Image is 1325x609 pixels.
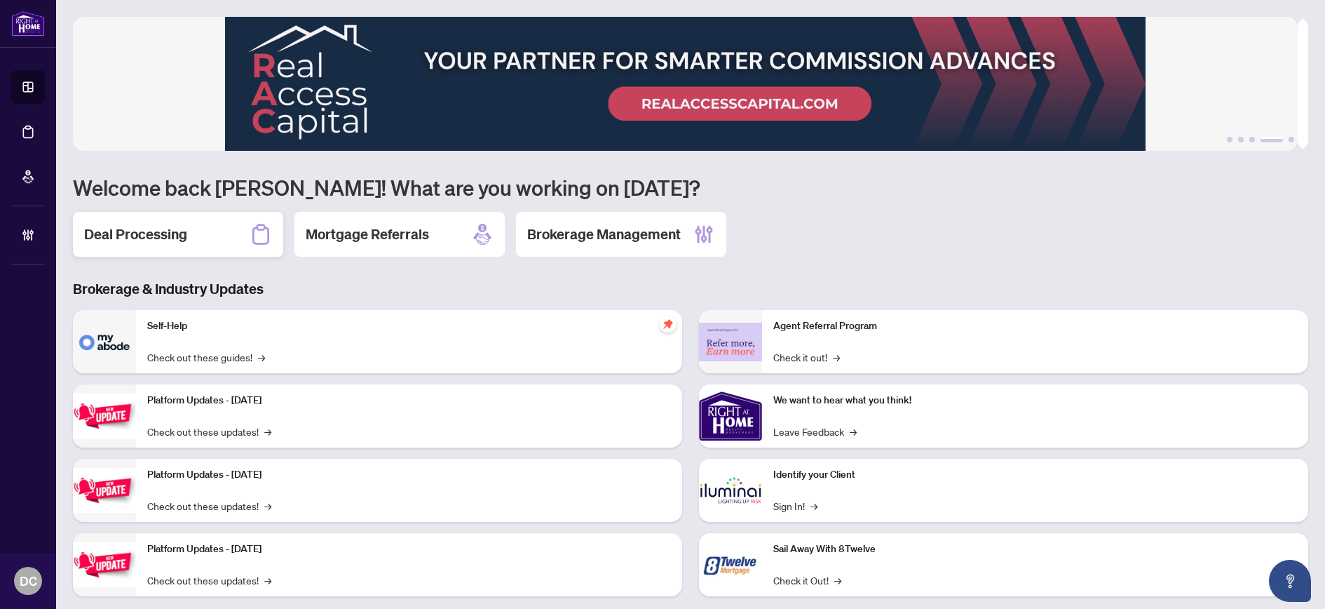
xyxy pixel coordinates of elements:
[699,323,762,361] img: Agent Referral Program
[73,279,1308,299] h3: Brokerage & Industry Updates
[147,393,671,408] p: Platform Updates - [DATE]
[773,467,1297,483] p: Identify your Client
[73,542,136,587] img: Platform Updates - June 23, 2025
[73,17,1298,151] img: Slide 3
[699,459,762,522] img: Identify your Client
[147,498,271,514] a: Check out these updates!→
[834,573,841,588] span: →
[258,349,265,365] span: →
[264,498,271,514] span: →
[850,424,857,439] span: →
[1238,137,1244,142] button: 2
[773,349,840,365] a: Check it out!→
[147,573,271,588] a: Check out these updates!→
[773,424,857,439] a: Leave Feedback→
[1269,560,1311,602] button: Open asap
[660,316,677,333] span: pushpin
[1249,137,1255,142] button: 3
[699,533,762,596] img: Sail Away With 8Twelve
[73,310,136,373] img: Self-Help
[773,573,841,588] a: Check it Out!→
[73,468,136,512] img: Platform Updates - July 8, 2025
[264,424,271,439] span: →
[147,542,671,557] p: Platform Updates - [DATE]
[1289,137,1294,142] button: 5
[20,571,37,591] span: DC
[147,319,671,334] p: Self-Help
[84,225,187,244] h2: Deal Processing
[73,174,1308,201] h1: Welcome back [PERSON_NAME]! What are you working on [DATE]?
[147,424,271,439] a: Check out these updates!→
[147,467,671,483] p: Platform Updates - [DATE]
[73,394,136,438] img: Platform Updates - July 21, 2025
[773,319,1297,334] p: Agent Referral Program
[527,225,681,244] h2: Brokerage Management
[773,393,1297,408] p: We want to hear what you think!
[810,498,817,514] span: →
[306,225,429,244] h2: Mortgage Referrals
[699,384,762,448] img: We want to hear what you think!
[147,349,265,365] a: Check out these guides!→
[1227,137,1232,142] button: 1
[773,498,817,514] a: Sign In!→
[1261,137,1283,142] button: 4
[11,11,45,36] img: logo
[264,573,271,588] span: →
[773,542,1297,557] p: Sail Away With 8Twelve
[833,349,840,365] span: →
